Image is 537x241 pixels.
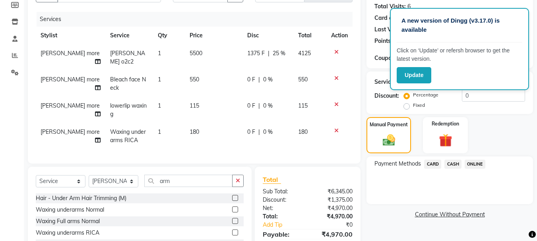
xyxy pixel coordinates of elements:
[257,229,308,239] div: Payable:
[257,204,308,212] div: Net:
[247,128,255,136] span: 0 F
[374,2,406,11] div: Total Visits:
[36,229,99,237] div: Waxing underarms RICA
[144,175,233,187] input: Search or Scan
[413,102,425,109] label: Fixed
[258,102,260,110] span: |
[110,50,145,65] span: [PERSON_NAME] o2c2
[370,121,408,128] label: Manual Payment
[263,128,273,136] span: 0 %
[257,196,308,204] div: Discount:
[257,221,316,229] a: Add Tip
[41,128,100,135] span: [PERSON_NAME] more
[41,50,100,57] span: [PERSON_NAME] more
[158,102,161,109] span: 1
[257,187,308,196] div: Sub Total:
[247,49,265,58] span: 1375 F
[258,128,260,136] span: |
[36,217,100,226] div: Waxing Full arms Normal
[158,50,161,57] span: 1
[413,91,438,98] label: Percentage
[374,37,392,45] div: Points:
[401,16,518,34] p: A new version of Dingg (v3.17.0) is available
[298,76,308,83] span: 550
[273,49,285,58] span: 25 %
[263,102,273,110] span: 0 %
[444,160,461,169] span: CASH
[257,212,308,221] div: Total:
[424,160,441,169] span: CARD
[435,132,456,148] img: _gift.svg
[298,128,308,135] span: 180
[308,229,359,239] div: ₹4,970.00
[308,196,359,204] div: ₹1,375.00
[36,206,104,214] div: Waxing underarms Normal
[158,128,161,135] span: 1
[308,187,359,196] div: ₹6,345.00
[293,27,327,44] th: Total
[268,49,269,58] span: |
[37,12,359,27] div: Services
[247,102,255,110] span: 0 F
[247,75,255,84] span: 0 F
[407,2,411,11] div: 6
[374,160,421,168] span: Payment Methods
[153,27,185,44] th: Qty
[41,76,100,83] span: [PERSON_NAME] more
[374,78,411,86] div: Service Total:
[41,102,100,109] span: [PERSON_NAME] more
[110,128,146,144] span: Waxing underarms RICA
[263,175,281,184] span: Total
[374,25,401,34] div: Last Visit:
[185,27,242,44] th: Price
[374,14,407,22] div: Card on file:
[432,120,459,127] label: Redemption
[374,92,399,100] div: Discount:
[298,50,311,57] span: 4125
[263,75,273,84] span: 0 %
[298,102,308,109] span: 115
[316,221,359,229] div: ₹0
[158,76,161,83] span: 1
[110,102,147,118] span: lowerlip waxing
[190,50,202,57] span: 5500
[36,27,105,44] th: Stylist
[190,76,199,83] span: 550
[397,67,431,83] button: Update
[190,102,199,109] span: 115
[374,54,425,62] div: Coupon Code
[308,212,359,221] div: ₹4,970.00
[397,46,522,63] p: Click on ‘Update’ or refersh browser to get the latest version.
[368,210,531,219] a: Continue Without Payment
[308,204,359,212] div: ₹4,970.00
[36,194,126,202] div: Hair - Under Arm Hair Trimming (M)
[190,128,199,135] span: 180
[242,27,293,44] th: Disc
[110,76,146,91] span: Bleach face Neck
[105,27,153,44] th: Service
[465,160,485,169] span: ONLINE
[326,27,353,44] th: Action
[258,75,260,84] span: |
[379,133,399,147] img: _cash.svg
